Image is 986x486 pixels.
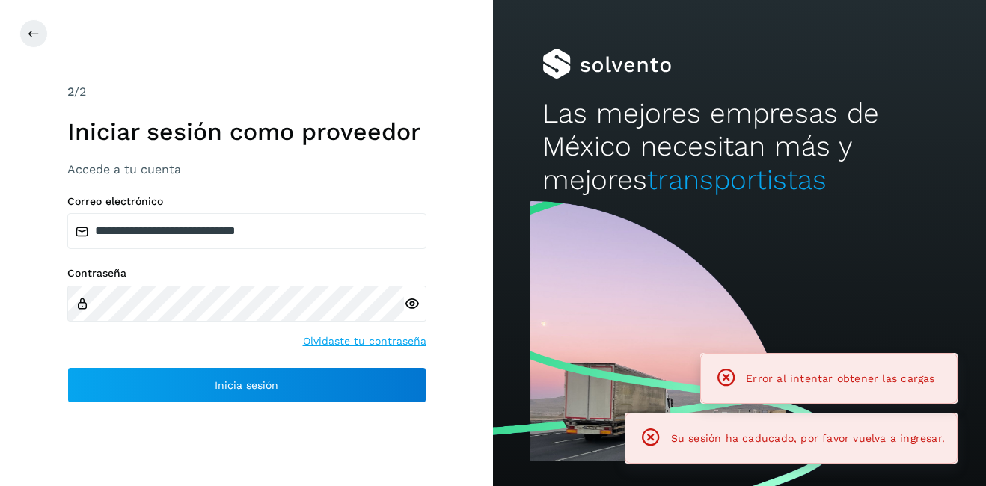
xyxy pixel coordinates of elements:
div: /2 [67,83,426,101]
h1: Iniciar sesión como proveedor [67,117,426,146]
span: Inicia sesión [215,380,278,390]
span: 2 [67,84,74,99]
button: Inicia sesión [67,367,426,403]
h3: Accede a tu cuenta [67,162,426,176]
span: Error al intentar obtener las cargas [746,372,934,384]
label: Contraseña [67,267,426,280]
h2: Las mejores empresas de México necesitan más y mejores [542,97,937,197]
span: Su sesión ha caducado, por favor vuelva a ingresar. [671,432,945,444]
label: Correo electrónico [67,195,426,208]
span: transportistas [647,164,827,196]
a: Olvidaste tu contraseña [303,333,426,349]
